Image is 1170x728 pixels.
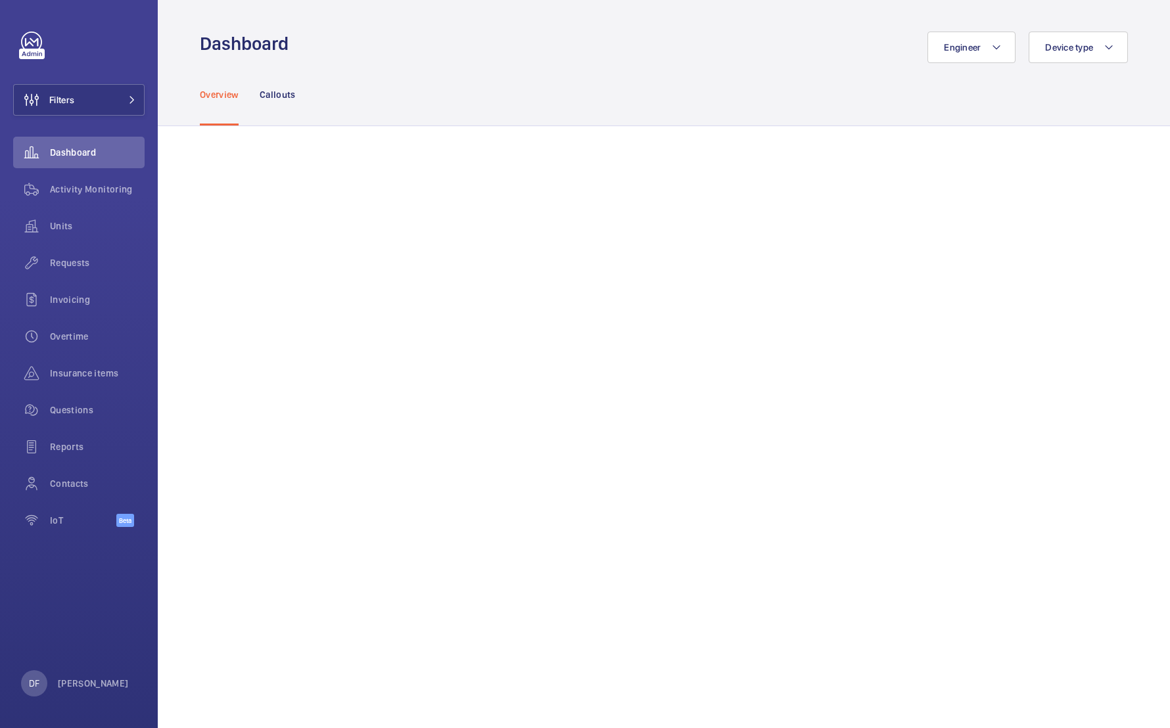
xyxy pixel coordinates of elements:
[927,32,1016,63] button: Engineer
[50,219,145,233] span: Units
[260,88,296,101] p: Callouts
[50,330,145,343] span: Overtime
[116,514,134,527] span: Beta
[200,88,239,101] p: Overview
[58,677,129,690] p: [PERSON_NAME]
[50,440,145,453] span: Reports
[50,146,145,159] span: Dashboard
[50,477,145,490] span: Contacts
[13,84,145,116] button: Filters
[29,677,39,690] p: DF
[50,514,116,527] span: IoT
[50,183,145,196] span: Activity Monitoring
[50,367,145,380] span: Insurance items
[50,293,145,306] span: Invoicing
[1045,42,1093,53] span: Device type
[49,93,74,106] span: Filters
[50,403,145,417] span: Questions
[1029,32,1128,63] button: Device type
[200,32,296,56] h1: Dashboard
[50,256,145,269] span: Requests
[944,42,981,53] span: Engineer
